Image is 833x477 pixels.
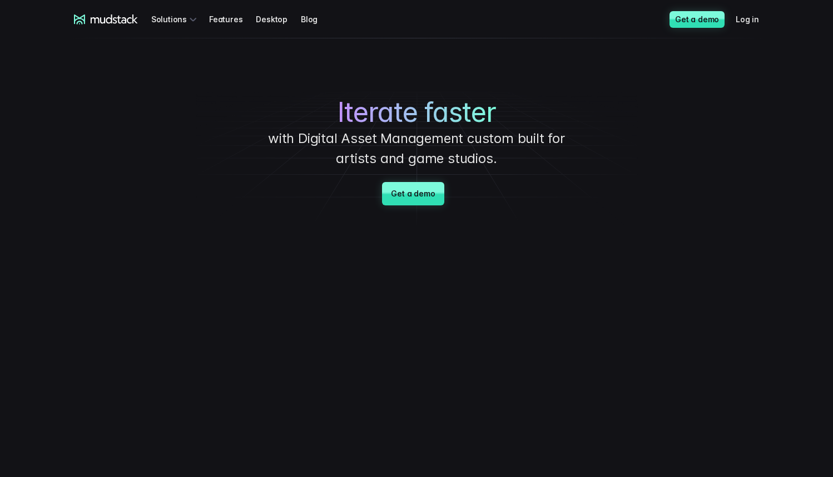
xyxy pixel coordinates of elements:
[209,9,256,29] a: Features
[670,11,725,28] a: Get a demo
[736,9,772,29] a: Log in
[301,9,331,29] a: Blog
[151,9,200,29] div: Solutions
[74,14,138,24] a: mudstack logo
[338,96,496,129] span: Iterate faster
[256,9,301,29] a: Desktop
[250,129,583,169] p: with Digital Asset Management custom built for artists and game studios.
[382,182,444,205] a: Get a demo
